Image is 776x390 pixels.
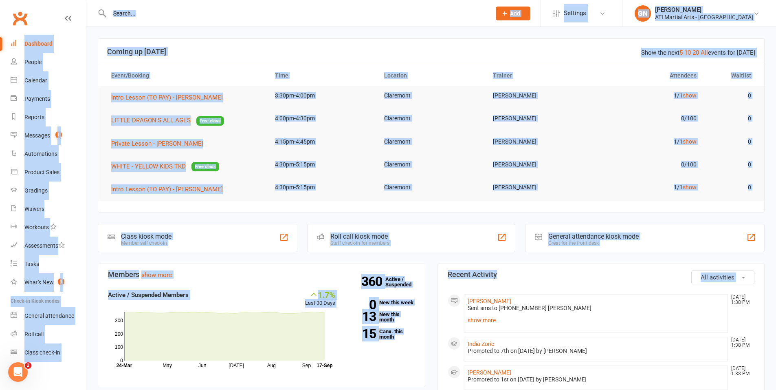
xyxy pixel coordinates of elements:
[727,295,754,305] time: [DATE] 1:38 PM
[683,184,697,191] a: show
[11,53,86,71] a: People
[683,92,697,99] a: show
[24,95,50,102] div: Payments
[635,5,651,22] div: GN
[305,290,335,299] div: 1.7%
[704,132,758,151] td: 0
[347,329,415,339] a: 15Canx. this month
[548,240,639,246] div: Great for the front desk
[641,48,755,58] div: Show the next events for [DATE]
[486,109,595,128] td: [PERSON_NAME]
[385,270,421,293] a: 360Active / Suspended
[24,261,39,267] div: Tasks
[655,6,753,13] div: [PERSON_NAME]
[11,90,86,108] a: Payments
[655,13,753,21] div: ATI Martial Arts - [GEOGRAPHIC_DATA]
[10,8,30,29] a: Clubworx
[486,86,595,105] td: [PERSON_NAME]
[11,307,86,325] a: General attendance kiosk mode
[24,349,60,356] div: Class check-in
[377,178,486,197] td: Claremont
[24,151,57,157] div: Automations
[121,233,171,240] div: Class kiosk mode
[330,233,389,240] div: Roll call kiosk mode
[11,126,86,145] a: Messages 1
[683,138,697,145] a: show
[268,155,377,174] td: 4:30pm-5:15pm
[377,65,486,86] th: Location
[107,8,485,19] input: Search...
[468,305,591,311] span: Sent sms to [PHONE_NUMBER] [PERSON_NAME]
[24,187,48,194] div: Gradings
[330,240,389,246] div: Staff check-in for members
[191,162,219,171] span: Free class
[704,86,758,105] td: 0
[111,186,223,193] span: Intro Lesson (TO PAY) - [PERSON_NAME]
[595,86,704,105] td: 1/1
[11,273,86,292] a: What's New1
[24,169,59,175] div: Product Sales
[111,115,224,126] button: LITTLE DRAGON'S ALL AGESFree class
[11,255,86,273] a: Tasks
[24,279,54,286] div: What's New
[448,270,755,279] h3: Recent Activity
[486,155,595,174] td: [PERSON_NAME]
[347,310,376,323] strong: 13
[377,86,486,105] td: Claremont
[704,155,758,174] td: 0
[24,77,47,84] div: Calendar
[268,65,377,86] th: Time
[141,271,172,279] a: show more
[25,362,31,369] span: 2
[468,376,724,383] div: Promoted to 1st on [DATE] by [PERSON_NAME]
[510,10,520,17] span: Add
[691,270,754,284] button: All activities
[704,109,758,128] td: 0
[468,298,511,304] a: [PERSON_NAME]
[268,109,377,128] td: 4:00pm-4:30pm
[268,132,377,151] td: 4:15pm-4:45pm
[11,325,86,343] a: Roll call
[595,132,704,151] td: 1/1
[58,278,64,285] span: 1
[24,40,53,47] div: Dashboard
[595,178,704,197] td: 1/1
[24,331,44,337] div: Roll call
[684,49,691,56] a: 10
[24,312,74,319] div: General attendance
[111,93,229,102] button: Intro Lesson (TO PAY) - [PERSON_NAME]
[11,200,86,218] a: Waivers
[704,178,758,197] td: 0
[11,343,86,362] a: Class kiosk mode
[24,242,65,249] div: Assessments
[11,71,86,90] a: Calendar
[595,155,704,174] td: 0/100
[468,341,494,347] a: India Zoric
[11,108,86,126] a: Reports
[679,49,683,56] a: 5
[121,240,171,246] div: Member self check-in
[24,206,44,212] div: Waivers
[595,65,704,86] th: Attendees
[55,131,62,138] span: 1
[486,178,595,197] td: [PERSON_NAME]
[11,182,86,200] a: Gradings
[377,109,486,128] td: Claremont
[108,270,415,279] h3: Members
[8,362,28,382] iframe: Intercom live chat
[11,35,86,53] a: Dashboard
[268,86,377,105] td: 3:30pm-4:00pm
[111,140,203,147] span: Private Lesson - [PERSON_NAME]
[11,237,86,255] a: Assessments
[11,163,86,182] a: Product Sales
[548,233,639,240] div: General attendance kiosk mode
[111,163,186,170] span: WHITE - YELLOW KIDS TKD
[24,59,42,65] div: People
[377,155,486,174] td: Claremont
[111,117,191,124] span: LITTLE DRAGON'S ALL AGES
[727,366,754,377] time: [DATE] 1:38 PM
[11,218,86,237] a: Workouts
[268,178,377,197] td: 4:30pm-5:15pm
[564,4,586,22] span: Settings
[108,291,189,299] strong: Active / Suspended Members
